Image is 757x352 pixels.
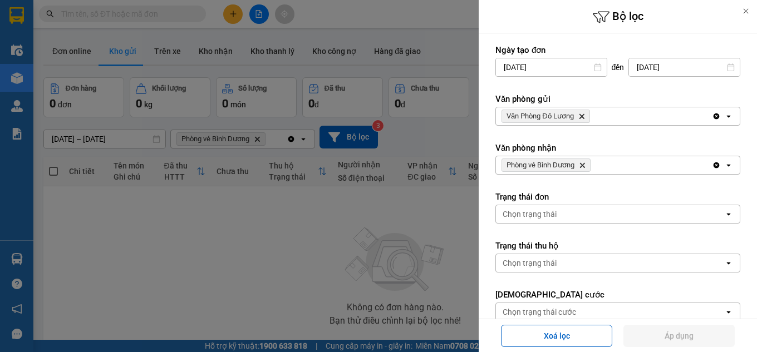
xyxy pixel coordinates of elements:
[724,210,733,219] svg: open
[724,112,733,121] svg: open
[507,161,574,170] span: Phòng vé Bình Dương
[501,325,612,347] button: Xoá lọc
[507,112,574,121] span: Văn Phòng Đô Lương
[503,209,557,220] div: Chọn trạng thái
[712,112,721,121] svg: Clear all
[578,113,585,120] svg: Delete
[495,191,740,202] label: Trạng thái đơn
[712,161,721,170] svg: Clear all
[592,111,593,122] input: Selected Văn Phòng Đô Lương.
[724,161,733,170] svg: open
[479,8,757,26] h6: Bộ lọc
[496,58,607,76] input: Select a date.
[503,306,576,318] div: Chọn trạng thái cước
[612,62,625,73] span: đến
[629,58,740,76] input: Select a date.
[495,142,740,153] label: Văn phòng nhận
[593,160,594,171] input: Selected Phòng vé Bình Dương.
[495,44,740,56] label: Ngày tạo đơn
[724,308,733,316] svg: open
[495,289,740,300] label: [DEMOGRAPHIC_DATA] cước
[724,259,733,267] svg: open
[503,257,557,269] div: Chọn trạng thái
[623,325,735,347] button: Áp dụng
[502,158,591,172] span: Phòng vé Bình Dương, close by backspace
[502,110,590,123] span: Văn Phòng Đô Lương, close by backspace
[495,240,740,251] label: Trạng thái thu hộ
[495,93,740,105] label: Văn phòng gửi
[579,162,586,168] svg: Delete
